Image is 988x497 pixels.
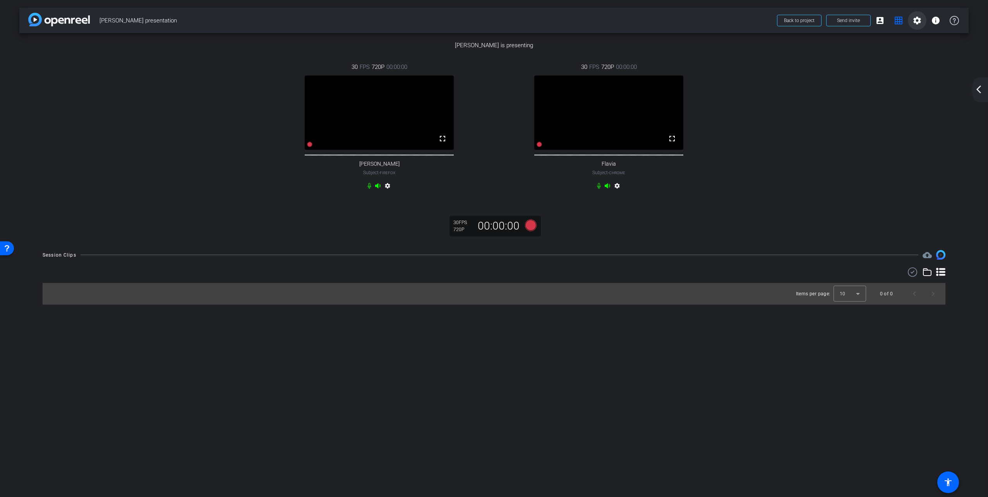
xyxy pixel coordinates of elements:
[924,284,942,303] button: Next page
[936,250,945,259] img: Session clips
[826,15,871,26] button: Send invite
[379,170,380,175] span: -
[363,169,395,176] span: Subject
[923,250,932,259] span: Destinations for your clips
[612,183,622,192] mat-icon: settings
[777,15,822,26] button: Back to project
[905,284,924,303] button: Previous page
[616,63,637,71] span: 00:00:00
[602,161,616,167] span: Flavia
[438,134,447,143] mat-icon: fullscreen
[601,63,614,71] span: 720P
[453,219,473,226] div: 30
[352,63,358,71] span: 30
[386,63,407,71] span: 00:00:00
[837,17,860,24] span: Send invite
[875,16,885,25] mat-icon: account_box
[913,16,922,25] mat-icon: settings
[43,251,76,259] div: Session Clips
[589,63,599,71] span: FPS
[974,85,983,94] mat-icon: arrow_back_ios_new
[459,220,467,225] span: FPS
[609,171,625,175] span: Chrome
[35,41,953,50] p: [PERSON_NAME] is presenting
[360,63,370,71] span: FPS
[894,16,903,25] mat-icon: grid_on
[372,63,384,71] span: 720P
[608,170,609,175] span: -
[473,219,525,233] div: 00:00:00
[28,13,90,26] img: app-logo
[453,226,473,233] div: 720P
[383,183,392,192] mat-icon: settings
[880,290,893,298] div: 0 of 0
[943,478,953,487] mat-icon: accessibility
[359,161,400,167] span: [PERSON_NAME]
[581,63,587,71] span: 30
[99,13,772,28] span: [PERSON_NAME] presentation
[923,250,932,260] mat-icon: cloud_upload
[931,16,940,25] mat-icon: info
[592,169,625,176] span: Subject
[667,134,677,143] mat-icon: fullscreen
[380,171,395,175] span: Firefox
[796,290,830,298] div: Items per page:
[784,18,815,23] span: Back to project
